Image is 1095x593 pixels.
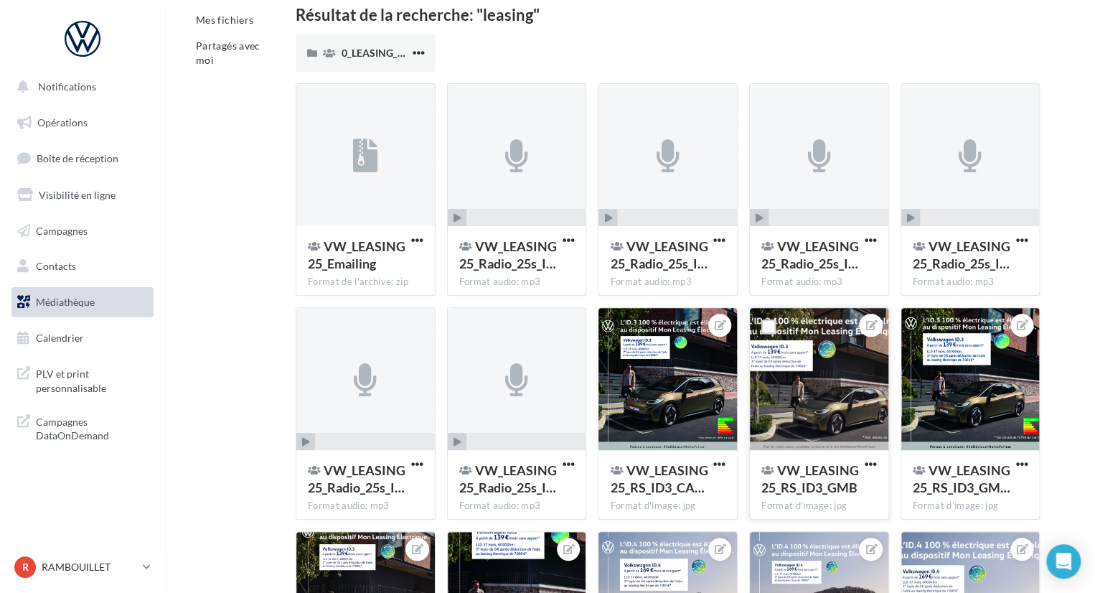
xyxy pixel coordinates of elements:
span: VW_LEASING25_Radio_25s_ID3 LOM1 27.08.25 [459,238,557,271]
a: R RAMBOUILLET [11,554,154,581]
div: Format de l'archive: zip [308,276,423,289]
span: Calendrier [36,332,84,344]
span: VW_LEASING25_Radio_25s_ID3 LOM2 27.08.25 [610,238,708,271]
span: Médiathèque [36,296,95,308]
span: Mes fichiers [196,14,253,26]
a: Visibilité en ligne [9,180,156,210]
span: Opérations [37,116,88,129]
span: PLV et print personnalisable [36,364,148,395]
span: Campagnes DataOnDemand [36,412,148,443]
div: Résultat de la recherche: "leasing" [296,7,1040,23]
div: Format audio: mp3 [761,276,877,289]
span: VW_LEASING25_Radio_25s_ID3 LOM3 27.08.25 [761,238,859,271]
a: Opérations [9,108,156,138]
a: Campagnes DataOnDemand [9,406,156,449]
span: VW_LEASING25_Emailing [308,238,405,271]
span: R [22,560,29,574]
span: VW_LEASING25_Radio_25s_ID4 LOM2 [308,462,405,495]
div: Open Intercom Messenger [1046,544,1081,579]
div: Format audio: mp3 [459,500,575,513]
div: Format d'image: jpg [913,500,1028,513]
a: PLV et print personnalisable [9,358,156,401]
div: Format d'image: jpg [610,500,725,513]
p: RAMBOUILLET [42,560,137,574]
span: VW_LEASING25_Radio_25s_ID4 LOM3 [459,462,557,495]
span: Partagés avec moi [196,39,260,66]
div: Format audio: mp3 [610,276,725,289]
a: Boîte de réception [9,143,156,174]
span: VW_LEASING25_Radio_25s_ID4 LOM1 [913,238,1010,271]
a: Contacts [9,251,156,281]
a: Calendrier [9,323,156,353]
a: Médiathèque [9,287,156,317]
span: Visibilité en ligne [39,189,116,201]
span: VW_LEASING25_RS_ID3_GMB_720x720px [913,462,1010,495]
span: VW_LEASING25_RS_ID3_CARRE [610,462,708,495]
span: Campagnes [36,224,88,236]
span: VW_LEASING25_RS_ID3_GMB [761,462,859,495]
span: Boîte de réception [37,152,118,164]
a: Campagnes [9,216,156,246]
button: Notifications [9,72,151,102]
span: 0_LEASING_ELECTRIQUE [342,47,456,59]
span: Contacts [36,260,76,272]
div: Format audio: mp3 [913,276,1028,289]
div: Format d'image: jpg [761,500,877,513]
span: Notifications [38,80,96,93]
div: Format audio: mp3 [308,500,423,513]
div: Format audio: mp3 [459,276,575,289]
